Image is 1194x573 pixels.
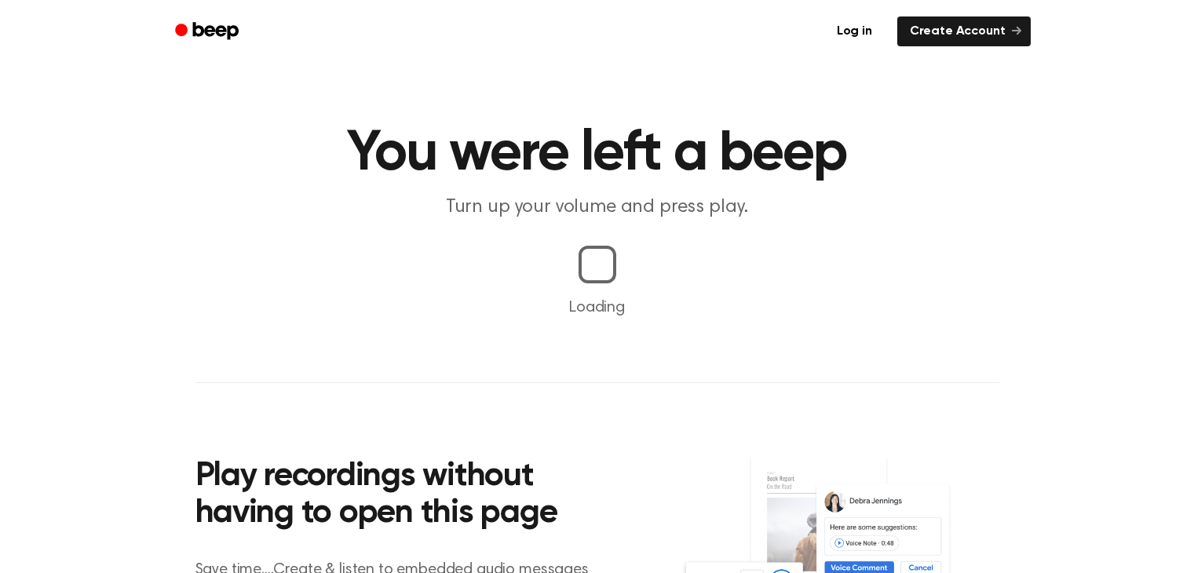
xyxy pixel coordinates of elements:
[19,296,1175,319] p: Loading
[897,16,1031,46] a: Create Account
[821,13,888,49] a: Log in
[195,126,999,182] h1: You were left a beep
[164,16,253,47] a: Beep
[296,195,899,221] p: Turn up your volume and press play.
[195,458,619,533] h2: Play recordings without having to open this page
